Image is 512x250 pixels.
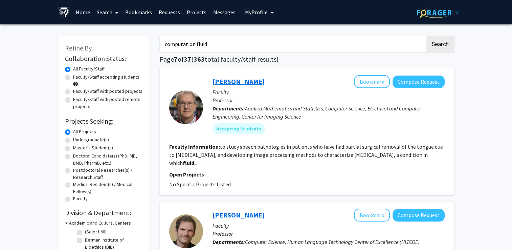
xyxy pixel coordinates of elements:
iframe: Chat [5,220,29,245]
input: Search Keywords [160,36,425,52]
button: Compose Request to Philipp Koehn [393,209,445,222]
mat-chip: Accepting Students [213,123,265,134]
button: Search [426,36,454,52]
a: Projects [183,0,210,24]
h2: Projects Seeking: [65,117,143,125]
p: Professor [213,230,445,238]
span: Applied Mathematics and Statistics, Computer Science, Electrical and Computer Engineering, Center... [213,105,421,120]
button: Add Jerry Prince to Bookmarks [354,75,390,88]
a: [PERSON_NAME] [213,77,265,86]
label: Medical Resident(s) / Medical Fellow(s) [73,181,143,195]
button: Compose Request to Jerry Prince [393,76,445,88]
label: (Select All) [85,228,107,235]
label: Faculty [73,195,88,202]
label: All Projects [73,128,96,135]
b: Departments: [213,105,245,112]
a: Bookmarks [122,0,155,24]
label: Faculty/Staff with posted projects [73,88,142,95]
h2: Collaboration Status: [65,55,143,63]
a: Search [93,0,122,24]
span: 363 [194,55,205,63]
label: Postdoctoral Researcher(s) / Research Staff [73,167,143,181]
img: ForagerOne Logo [417,7,459,18]
label: All Faculty/Staff [73,65,105,72]
label: Master's Student(s) [73,144,113,151]
span: Refine By [65,44,92,52]
a: Messages [210,0,239,24]
img: Johns Hopkins University Logo [58,6,70,18]
h2: Division & Department: [65,209,143,217]
h1: Page of ( total faculty/staff results) [160,55,454,63]
span: 37 [184,55,191,63]
label: Faculty/Staff accepting students [73,74,139,81]
b: fluid [183,160,194,166]
span: 7 [174,55,178,63]
b: Faculty Information: [169,143,220,150]
span: Computer Science, Human Language Technology Center of Excellence (HLTCOE) [245,238,420,245]
p: Professor [213,96,445,104]
b: Departments: [213,238,245,245]
a: Requests [155,0,183,24]
label: Faculty/Staff with posted remote projects [73,96,143,110]
p: Open Projects [169,170,445,179]
a: Home [72,0,93,24]
h3: Academic and Cultural Centers [69,220,131,227]
button: Add Philipp Koehn to Bookmarks [354,209,390,222]
p: Faculty [213,222,445,230]
span: No Specific Projects Listed [169,181,231,188]
fg-read-more: to study speech pathologies in patients who have had partial surgical removal of the tongue due t... [169,143,443,166]
label: Doctoral Candidate(s) (PhD, MD, DMD, PharmD, etc.) [73,152,143,167]
label: Undergraduate(s) [73,136,109,143]
p: Faculty [213,88,445,96]
span: My Profile [245,9,268,16]
a: [PERSON_NAME] [213,211,265,219]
